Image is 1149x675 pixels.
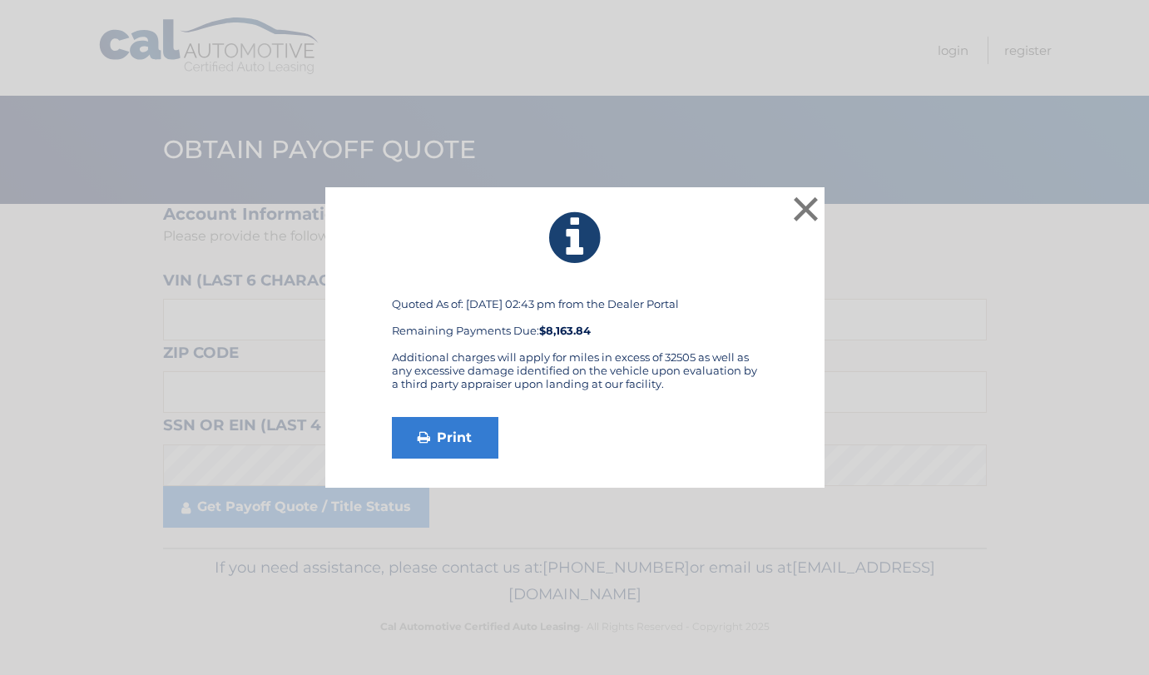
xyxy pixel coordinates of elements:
[392,324,758,337] div: Remaining Payments Due:
[392,297,758,350] div: Quoted As of: [DATE] 02:43 pm from the Dealer Portal
[392,417,498,459] a: Print
[790,192,823,226] button: ×
[539,324,591,337] b: $8,163.84
[392,350,758,404] div: Additional charges will apply for miles in excess of 32505 as well as any excessive damage identi...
